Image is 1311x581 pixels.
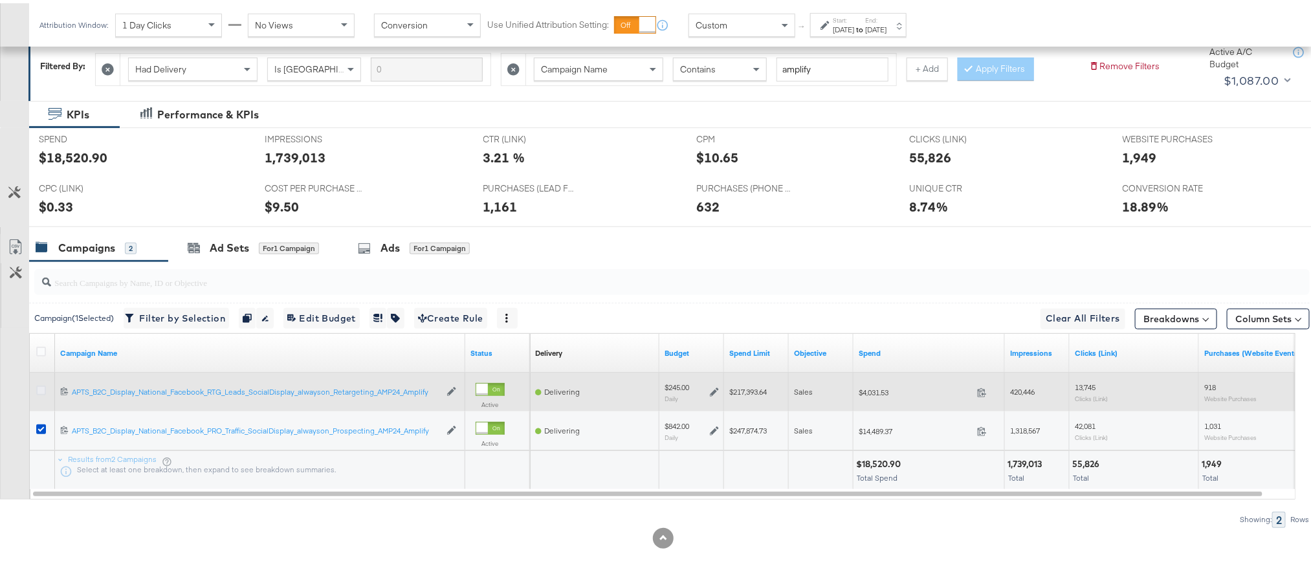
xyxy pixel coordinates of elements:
span: Is [GEOGRAPHIC_DATA] [274,60,373,72]
span: CONVERSION RATE [1123,179,1220,192]
span: Create Rule [418,307,483,323]
div: Performance & KPIs [157,104,259,119]
span: 42,081 [1075,418,1096,428]
span: Conversion [381,16,428,28]
span: ↑ [797,22,809,27]
span: $14,489.37 [859,423,972,433]
button: Edit Budget [283,305,360,325]
div: KPIs [67,104,89,119]
sub: Website Purchases [1204,430,1257,438]
div: 1,739,013 [265,145,325,164]
span: Had Delivery [135,60,186,72]
div: 2 [125,239,137,251]
div: $9.50 [265,194,299,213]
div: for 1 Campaign [259,239,319,251]
label: End: [865,13,887,21]
a: Reflects the ability of your Ad Campaign to achieve delivery based on ad states, schedule and bud... [535,345,562,355]
button: + Add [907,54,948,78]
a: The number of clicks on links appearing on your ad or Page that direct people to your sites off F... [1075,345,1194,355]
div: 1,949 [1202,455,1226,467]
div: 8.74% [909,194,948,213]
div: 632 [696,194,720,213]
a: The maximum amount you're willing to spend on your ads, on average each day or over the lifetime ... [665,345,719,355]
div: $18,520.90 [856,455,905,467]
span: PURCHASES (PHONE CALL) [696,179,793,192]
span: Edit Budget [287,307,356,323]
button: Filter by Selection [124,305,229,325]
a: Your campaign's objective. [794,345,848,355]
div: [DATE] [865,21,887,32]
span: Clear All Filters [1046,307,1120,323]
div: 18.89% [1123,194,1169,213]
div: Ads [380,237,400,252]
span: Custom [696,16,727,28]
a: Shows the current state of your Ad Campaign. [470,345,525,355]
div: Showing: [1239,512,1272,521]
div: 1,739,013 [1008,455,1046,467]
span: UNIQUE CTR [909,179,1006,192]
span: CPM [696,130,793,142]
sub: Clicks (Link) [1075,391,1108,399]
span: 13,745 [1075,379,1096,389]
span: Sales [794,384,813,393]
span: Delivering [544,384,580,393]
div: 1,949 [1123,145,1157,164]
span: Total Spend [857,470,898,479]
div: 1,161 [483,194,518,213]
span: CLICKS (LINK) [909,130,1006,142]
button: Clear All Filters [1041,305,1125,326]
div: $0.33 [39,194,73,213]
div: Campaign ( 1 Selected) [34,309,114,321]
div: $18,520.90 [39,145,107,164]
span: No Views [255,16,293,28]
div: [DATE] [833,21,854,32]
span: Contains [680,60,716,72]
button: Breakdowns [1135,305,1217,326]
span: CTR (LINK) [483,130,580,142]
span: WEBSITE PURCHASES [1123,130,1220,142]
span: Campaign Name [541,60,608,72]
div: Filtered By: [40,57,85,69]
a: Your campaign name. [60,345,460,355]
span: 1,031 [1204,418,1221,428]
button: Create Rule [414,305,487,325]
span: IMPRESSIONS [265,130,362,142]
div: 3.21 % [483,145,525,164]
label: Start: [833,13,854,21]
span: Total [1008,470,1024,479]
span: CPC (LINK) [39,179,136,192]
span: COST PER PURCHASE (WEBSITE EVENTS) [265,179,362,192]
div: Rows [1290,512,1310,521]
div: 55,826 [909,145,951,164]
input: Enter a search term [371,54,483,78]
div: 2 [1272,509,1286,525]
div: Active A/C Budget [1209,43,1281,67]
div: Attribution Window: [39,17,109,27]
span: Delivering [544,422,580,432]
div: $245.00 [665,379,689,389]
span: $217,393.64 [729,384,767,393]
button: $1,087.00 [1218,67,1294,88]
span: Total [1202,470,1218,479]
span: 1,318,567 [1010,422,1040,432]
sub: Daily [665,391,678,399]
div: for 1 Campaign [410,239,470,251]
sub: Website Purchases [1204,391,1257,399]
span: SPEND [39,130,136,142]
span: $4,031.53 [859,384,972,394]
div: APTS_B2C_Display_National_Facebook_RTG_Leads_SocialDisplay_alwayson_Retargeting_AMP24_Amplify [72,384,440,394]
span: PURCHASES (LEAD FORM) [483,179,580,192]
div: 55,826 [1072,455,1103,467]
div: APTS_B2C_Display_National_Facebook_PRO_Traffic_SocialDisplay_alwayson_Prospecting_AMP24_Amplify [72,422,440,433]
input: Enter a search term [777,54,888,78]
span: Total [1073,470,1089,479]
div: $842.00 [665,418,689,428]
a: APTS_B2C_Display_National_Facebook_RTG_Leads_SocialDisplay_alwayson_Retargeting_AMP24_Amplify [72,384,440,395]
span: Sales [794,422,813,432]
span: 420,446 [1010,384,1035,393]
strong: to [854,21,865,31]
span: 918 [1204,379,1216,389]
a: The total amount spent to date. [859,345,1000,355]
span: 1 Day Clicks [122,16,171,28]
a: The number of times your ad was served. On mobile apps an ad is counted as served the first time ... [1010,345,1064,355]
